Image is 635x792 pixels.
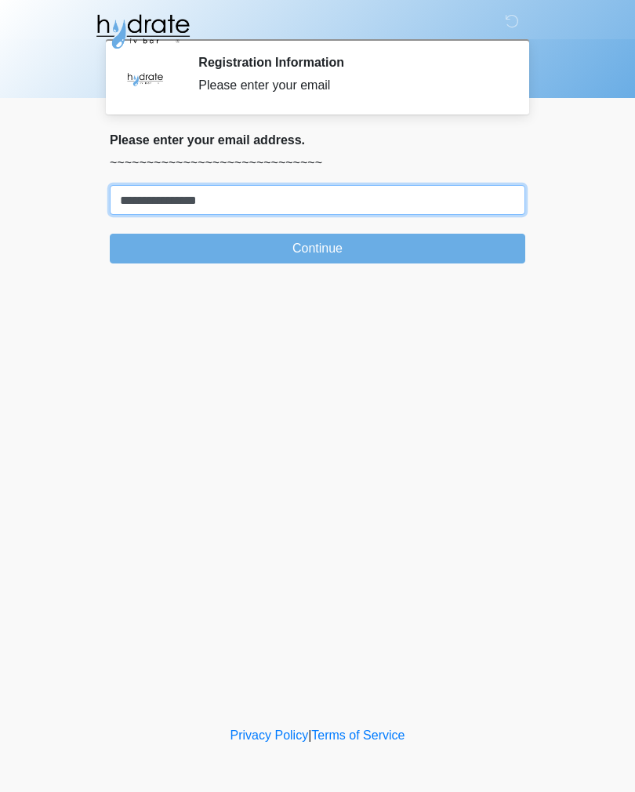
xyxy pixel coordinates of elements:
button: Continue [110,234,525,263]
a: Terms of Service [311,728,405,742]
img: Agent Avatar [122,55,169,102]
p: ~~~~~~~~~~~~~~~~~~~~~~~~~~~~~ [110,154,525,173]
img: Hydrate IV Bar - Fort Collins Logo [94,12,191,51]
h2: Please enter your email address. [110,133,525,147]
a: | [308,728,311,742]
div: Please enter your email [198,76,502,95]
a: Privacy Policy [230,728,309,742]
